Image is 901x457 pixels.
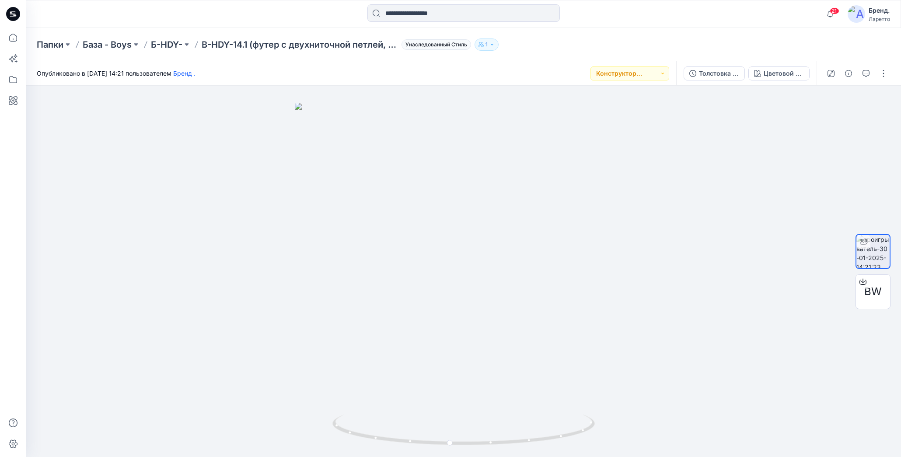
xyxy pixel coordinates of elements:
[842,66,856,80] button: Подробные сведения
[151,39,182,50] ya-tr-span: Б-HDY-
[748,66,810,80] button: Цветовой путь 1
[151,38,182,51] a: Б-HDY-
[684,66,745,80] button: Толстовка B-HDY-14.1
[869,7,890,14] ya-tr-span: Бренд.
[202,39,504,50] ya-tr-span: B-HDY-14.1 (футер с двухниточной петлей, хлопок 92 %, эластан 8 %)
[475,38,499,51] button: 1
[856,235,890,268] img: проигрыватель-30-01-2025-14:21:23
[173,70,196,77] a: Бренд .
[830,7,839,14] span: 21
[83,38,132,51] a: База - Boys
[405,41,467,49] ya-tr-span: Унаследованный Стиль
[83,39,132,50] ya-tr-span: База - Boys
[485,40,488,49] p: 1
[398,38,471,51] button: Унаследованный Стиль
[869,16,890,22] ya-tr-span: Ларетто
[37,39,63,50] ya-tr-span: Папки
[699,70,765,77] ya-tr-span: Толстовка B-HDY-14.1
[37,38,63,51] a: Папки
[37,70,171,77] ya-tr-span: Опубликовано в [DATE] 14:21 пользователем
[764,70,814,77] ya-tr-span: Цветовой путь 1
[864,285,882,298] ya-tr-span: BW
[848,5,865,23] img: аватар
